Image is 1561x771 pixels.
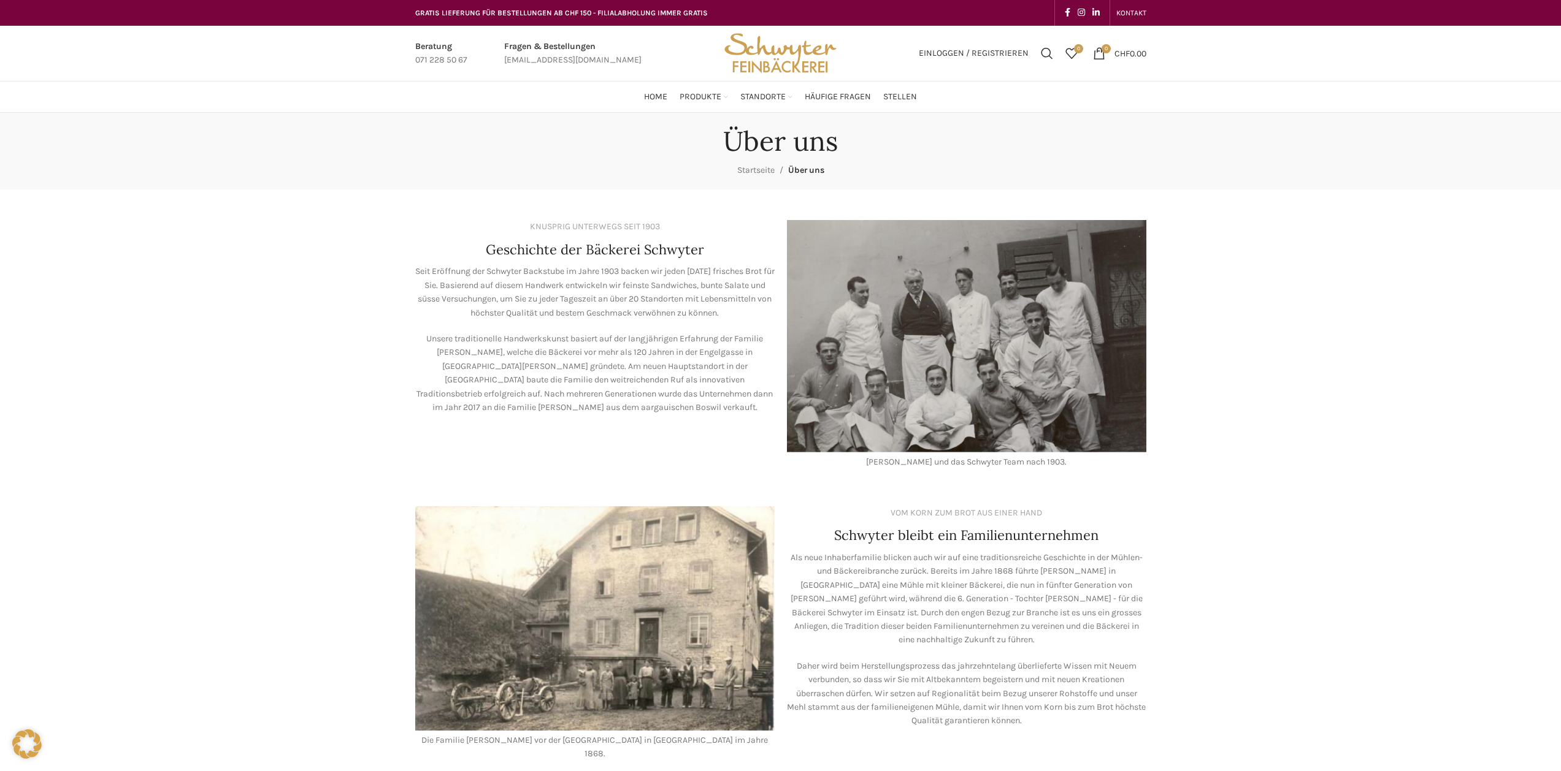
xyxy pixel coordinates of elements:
[787,551,1146,647] p: Als neue Inhaberfamilie blicken auch wir auf eine traditionsreiche Geschichte in der Mühlen- und ...
[1110,1,1153,25] div: Secondary navigation
[421,735,768,759] span: Die Familie [PERSON_NAME] vor der [GEOGRAPHIC_DATA] in [GEOGRAPHIC_DATA] im Jahre 1868.
[680,91,721,103] span: Produkte
[883,91,917,103] span: Stellen
[644,91,667,103] span: Home
[919,49,1029,58] span: Einloggen / Registrieren
[787,455,1146,469] div: [PERSON_NAME] und das Schwyter Team nach 1903.
[788,165,824,175] span: Über uns
[530,220,660,234] div: KNUSPRIG UNTERWEGS SEIT 1903
[1087,41,1153,66] a: 0 CHF0.00
[1059,41,1084,66] a: 0
[883,85,917,109] a: Stellen
[1116,9,1146,17] span: KONTAKT
[891,506,1042,520] div: VOM KORN ZUM BROT AUS EINER HAND
[415,265,775,320] p: Seit Eröffnung der Schwyter Backstube im Jahre 1903 backen wir jeden [DATE] frisches Brot für Sie...
[415,332,775,414] p: Unsere traditionelle Handwerkskunst basiert auf der langjährigen Erfahrung der Familie [PERSON_NA...
[737,165,775,175] a: Startseite
[1074,44,1083,53] span: 0
[644,85,667,109] a: Home
[1114,48,1130,58] span: CHF
[805,85,871,109] a: Häufige Fragen
[723,125,838,158] h1: Über uns
[486,240,704,259] h4: Geschichte der Bäckerei Schwyter
[1114,48,1146,58] bdi: 0.00
[1102,44,1111,53] span: 0
[1089,4,1103,21] a: Linkedin social link
[415,9,708,17] span: GRATIS LIEFERUNG FÜR BESTELLUNGEN AB CHF 150 - FILIALABHOLUNG IMMER GRATIS
[504,40,642,67] a: Infobox link
[740,85,792,109] a: Standorte
[720,26,840,81] img: Bäckerei Schwyter
[740,91,786,103] span: Standorte
[1116,1,1146,25] a: KONTAKT
[913,41,1035,66] a: Einloggen / Registrieren
[409,85,1153,109] div: Main navigation
[1074,4,1089,21] a: Instagram social link
[1059,41,1084,66] div: Meine Wunschliste
[805,91,871,103] span: Häufige Fragen
[680,85,728,109] a: Produkte
[415,40,467,67] a: Infobox link
[720,47,840,58] a: Site logo
[787,659,1146,728] p: Daher wird beim Herstellungsprozess das jahrzehntelang überlieferte Wissen mit Neuem verbunden, s...
[834,526,1099,545] h4: Schwyter bleibt ein Familienunternehmen
[1061,4,1074,21] a: Facebook social link
[1035,41,1059,66] a: Suchen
